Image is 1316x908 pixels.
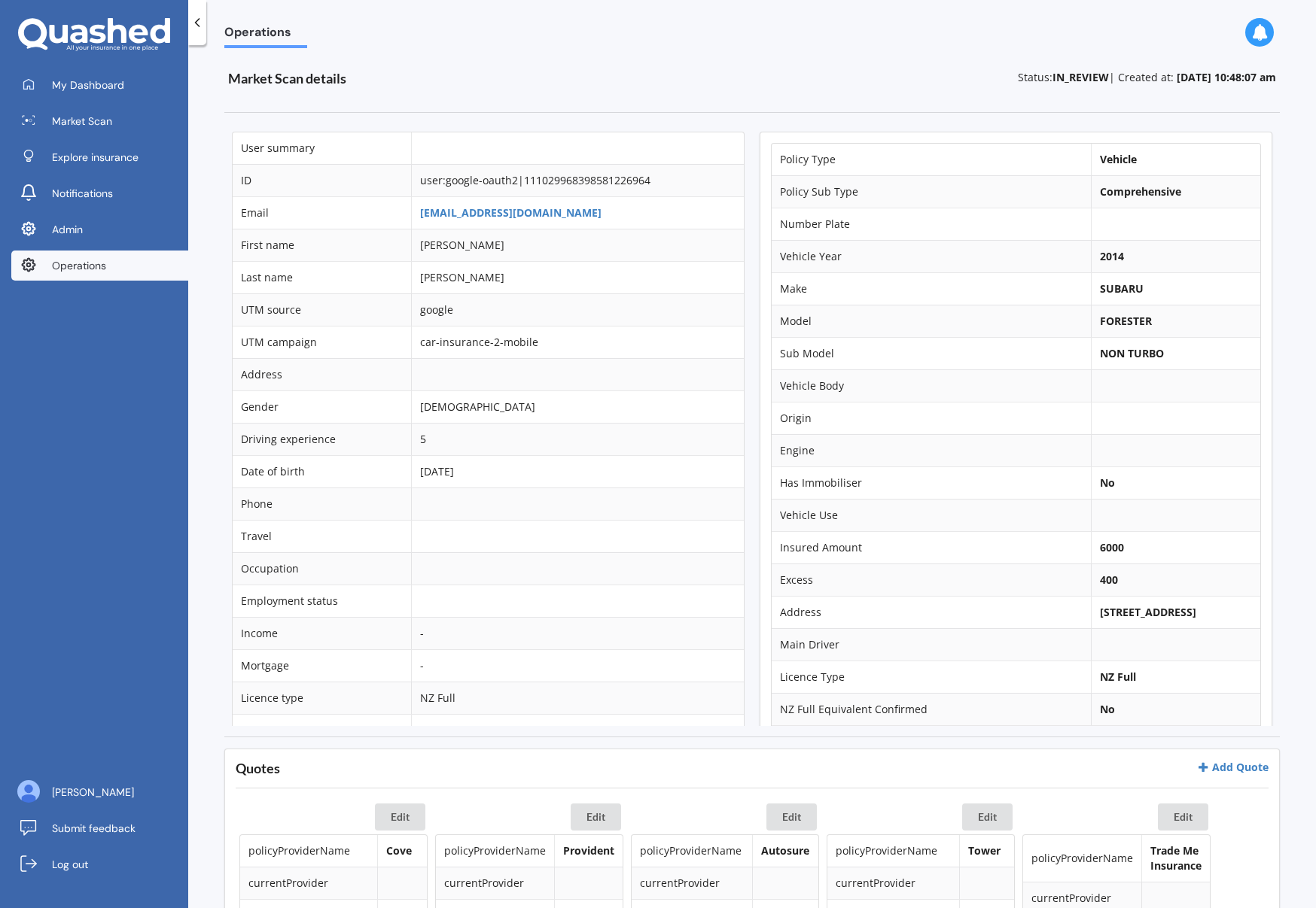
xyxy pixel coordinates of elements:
td: Driving experience [233,423,411,455]
td: Model [772,305,1091,337]
b: Vehicle [1100,152,1137,166]
a: My Dashboard [11,70,188,100]
b: Comprehensive [1100,184,1181,199]
a: Log out [11,849,188,879]
b: No [1100,475,1115,490]
b: Cove [386,843,412,858]
span: Admin [52,222,83,237]
td: currentProvider [827,867,959,899]
td: Origin [772,402,1091,434]
a: Explore insurance [11,142,188,172]
td: Gender [233,390,411,423]
td: Last name [233,261,411,293]
b: Tower [968,843,1001,858]
a: Notifications [11,178,188,208]
b: Trade Me Insurance [1150,843,1202,873]
a: Submit feedback [11,813,188,843]
span: Submit feedback [52,821,136,836]
td: car-insurance-2-mobile [411,326,744,358]
td: user:google-oauth2|111029968398581226964 [411,164,744,196]
td: policyProviderName [436,835,554,867]
td: NZ Full [411,682,744,714]
b: No [1100,702,1115,716]
b: 2014 [1100,249,1124,263]
b: 400 [1100,572,1118,587]
td: currentProvider [240,867,377,899]
td: Main Driver [772,628,1091,661]
img: ALV-UjU6YHOUIM1AGx_4vxbOkaOq-1eqc8a3URkVIJkc_iWYmQ98kTe7fc9QMVOBV43MoXmOPfWPN7JjnmUwLuIGKVePaQgPQ... [17,780,40,803]
p: Status: | Created at: [1018,70,1276,85]
a: [EMAIL_ADDRESS][DOMAIN_NAME] [420,205,602,220]
a: Market Scan [11,106,188,136]
td: Travel [233,520,411,552]
button: Edit [766,803,817,831]
td: policyProviderName [632,835,752,867]
b: [STREET_ADDRESS] [1100,605,1196,619]
span: [PERSON_NAME] [52,785,134,800]
span: Operations [224,25,307,45]
td: UTM source [233,293,411,326]
span: Log out [52,857,88,872]
a: Operations [11,251,188,281]
td: Employment status [233,585,411,617]
td: Licence type [233,682,411,714]
td: 5 [411,423,744,455]
b: Provident [563,843,614,858]
td: [PERSON_NAME] [411,229,744,261]
span: Explore insurance [52,150,139,165]
td: Policy Type [772,144,1091,175]
td: Motorcycle licence type [233,714,411,746]
td: currentProvider [632,867,752,899]
td: Vehicle Year [772,240,1091,272]
td: Phone [233,487,411,520]
td: First name [233,229,411,261]
b: NZ Full [1100,670,1136,684]
span: My Dashboard [52,77,124,93]
td: Number Plate [772,208,1091,240]
span: Market Scan [52,114,112,129]
td: - [411,649,744,682]
button: Edit [375,803,425,831]
td: policyProviderName [1023,835,1141,882]
td: - [411,617,744,649]
td: Vehicle Body [772,369,1091,402]
button: Edit [962,803,1013,831]
td: Make [772,272,1091,305]
a: Add Quote [1197,760,1269,774]
td: Date of birth [233,455,411,487]
b: [DATE] 10:48:07 am [1177,70,1276,84]
td: Excess [772,563,1091,596]
td: Engine [772,434,1091,466]
td: Address [772,596,1091,628]
td: User summary [233,132,411,164]
td: Occupation [233,552,411,585]
td: currentProvider [436,867,554,899]
td: Address [233,358,411,390]
td: [PERSON_NAME] [411,261,744,293]
button: Edit [1158,803,1208,831]
b: IN_REVIEW [1052,70,1109,84]
h3: Quotes [236,760,280,777]
h3: Market Scan details [228,70,678,87]
b: FORESTER [1100,314,1152,328]
b: 6000 [1100,540,1124,554]
span: Operations [52,258,106,273]
td: google [411,293,744,326]
a: [PERSON_NAME] [11,777,188,807]
td: Sub Model [772,337,1091,369]
a: Admin [11,214,188,244]
b: Autosure [761,843,809,858]
td: Other Driver [772,725,1091,758]
b: SUBARU [1100,281,1144,296]
span: Notifications [52,186,113,201]
td: Income [233,617,411,649]
td: Email [233,196,411,229]
td: Has Immobiliser [772,466,1091,499]
button: Edit [571,803,621,831]
td: policyProviderName [240,835,377,867]
b: NON TURBO [1100,346,1164,360]
td: Vehicle Use [772,499,1091,531]
td: ID [233,164,411,196]
td: [DATE] [411,455,744,487]
td: [DEMOGRAPHIC_DATA] [411,390,744,423]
